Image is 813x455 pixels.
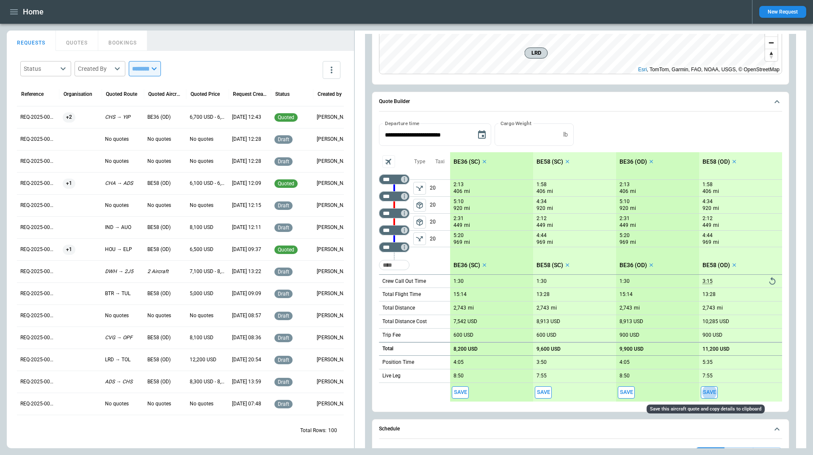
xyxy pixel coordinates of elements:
[232,246,268,253] p: 10/03/2025 09:37
[275,91,290,97] div: Status
[98,31,147,51] button: BOOKINGS
[702,359,713,366] p: 5:35
[379,260,409,270] div: Too short
[317,334,352,341] p: Cady Howell
[147,136,183,143] p: No quotes
[430,180,450,196] p: 20
[454,239,462,246] p: 969
[105,312,141,319] p: No quotes
[702,305,715,311] p: 2,743
[317,180,352,187] p: Ben Gundermann
[619,198,630,205] p: 5:10
[276,313,291,319] span: draft
[24,64,58,73] div: Status
[147,114,183,121] p: BE36 (OD)
[414,158,425,165] p: Type
[78,64,112,73] div: Created By
[547,205,553,212] p: mi
[317,158,352,165] p: Ben Gundermann
[536,346,561,352] p: 9,600 USD
[536,318,560,325] p: 8,913 USD
[276,203,291,209] span: draft
[454,232,464,239] p: 5:20
[454,332,473,338] p: 600 USD
[702,181,713,188] p: 1:58
[147,158,183,165] p: No quotes
[190,312,225,319] p: No quotes
[501,120,531,127] label: Cargo Weight
[713,222,719,229] p: mi
[638,65,780,74] div: , TomTom, Garmin, FAO, NOAA, USGS, © OpenStreetMap
[147,290,183,297] p: BE58 (OD)
[190,290,225,297] p: 5,000 USD
[413,182,426,195] button: left aligned
[190,158,225,165] p: No quotes
[232,180,268,187] p: 10/05/2025 12:09
[318,91,342,97] div: Created by
[536,373,547,379] p: 7:55
[435,158,445,165] p: Taxi
[147,378,183,385] p: BE58 (OD)
[317,378,352,385] p: Cady Howell
[147,400,183,408] p: No quotes
[232,334,268,341] p: 09/26/2025 08:36
[473,126,490,143] button: Choose date, selected date is Oct 7, 2025
[536,262,563,269] p: BE58 (SC)
[536,332,556,338] p: 600 USD
[413,199,426,212] span: Type of sector
[232,224,268,231] p: 10/03/2025 12:11
[147,224,183,231] p: BE58 (OD)
[464,188,470,195] p: mi
[20,356,56,363] p: REQ-2025-000311
[106,91,137,97] div: Quoted Route
[232,378,268,385] p: 09/25/2025 13:59
[379,123,782,402] div: Quote Builder
[765,49,777,61] button: Reset bearing to north
[638,67,647,73] a: Esri
[454,188,462,195] p: 406
[190,356,225,363] p: 12,200 USD
[276,247,296,253] span: quoted
[454,262,480,269] p: BE36 (SC)
[630,239,636,246] p: mi
[317,356,352,363] p: Allen Maki
[382,359,414,366] p: Position Time
[232,400,268,408] p: 09/25/2025 07:48
[630,205,636,212] p: mi
[323,61,340,79] button: more
[619,181,630,188] p: 2:13
[276,401,291,407] span: draft
[317,202,352,209] p: Cady Howell
[379,208,409,218] div: Too short
[232,158,268,165] p: 10/05/2025 12:28
[147,202,183,209] p: No quotes
[619,291,633,298] p: 15:14
[452,386,469,399] span: Save this aircraft quote and copy details to clipboard
[379,99,410,104] h6: Quote Builder
[619,278,630,285] p: 1:30
[702,262,730,269] p: BE58 (OD)
[20,400,56,408] p: REQ-2025-000309
[536,205,545,212] p: 920
[190,136,225,143] p: No quotes
[563,131,568,138] p: lb
[413,199,426,212] button: left aligned
[702,198,713,205] p: 4:34
[619,239,628,246] p: 969
[20,290,56,297] p: REQ-2025-000314
[630,222,636,229] p: mi
[619,373,630,379] p: 8:50
[454,278,464,285] p: 1:30
[536,158,563,165] p: BE58 (SC)
[713,205,719,212] p: mi
[105,224,141,231] p: IND → AUO
[454,291,467,298] p: 15:14
[535,386,552,399] button: Save
[536,222,545,229] p: 449
[618,386,635,399] span: Save this aircraft quote and copy details to clipboard
[454,318,477,325] p: 7,542 USD
[232,290,268,297] p: 09/26/2025 09:09
[276,159,291,165] span: draft
[105,378,141,385] p: ADS → CHS
[382,304,415,312] p: Total Distance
